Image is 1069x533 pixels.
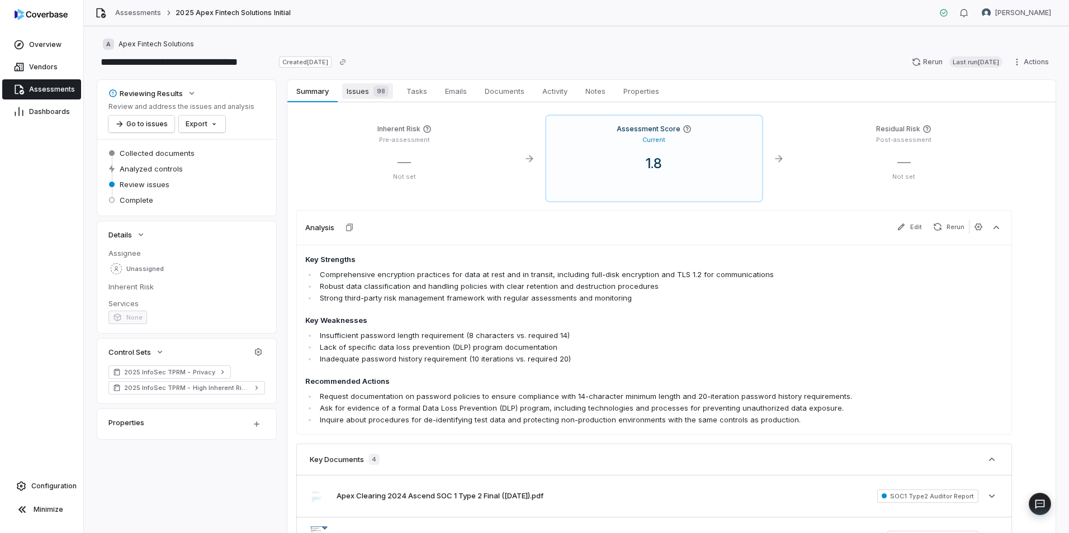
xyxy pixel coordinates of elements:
li: Ask for evidence of a formal Data Loss Prevention (DLP) program, including technologies and proce... [317,402,863,414]
span: Last run [DATE] [949,56,1002,68]
li: Request documentation on password policies to ensure compliance with 14-character minimum length ... [317,391,863,402]
span: Review issues [120,179,169,189]
img: 6e4c6da1bbbc46beb94083819c0c0b97.jpg [310,484,328,507]
p: Post-assessment [805,136,1003,144]
span: [PERSON_NAME] [995,8,1051,17]
button: Reviewing Results [105,83,200,103]
button: Details [105,225,149,245]
li: Insufficient password length requirement (8 characters vs. required 14) [317,330,863,341]
img: Salman Rizvi avatar [982,8,991,17]
h4: Key Strengths [305,254,863,265]
span: 4 [368,454,380,465]
a: 2025 InfoSec TPRM - Privacy [108,365,231,379]
button: Edit [892,220,926,234]
h3: Key Documents [310,454,364,464]
p: Not set [805,173,1003,181]
p: Pre-assessment [305,136,504,144]
li: Lack of specific data loss prevention (DLP) program documentation [317,341,863,353]
h4: Residual Risk [876,125,920,134]
span: 98 [373,85,389,97]
button: Actions [1009,54,1056,70]
span: Summary [292,84,333,98]
span: Complete [120,195,153,205]
li: Comprehensive encryption practices for data at rest and in transit, including full-disk encryptio... [317,269,863,280]
button: Export [179,116,225,132]
span: Issues [342,83,393,99]
span: Documents [480,84,529,98]
span: Properties [619,84,664,98]
img: Coverbase logo [15,9,68,20]
a: Assessments [115,8,161,17]
h4: Key Weaknesses [305,315,863,326]
span: Apex Fintech Solutions [119,40,194,49]
li: Inadequate password history requirement (10 iterations vs. required 20) [317,353,863,365]
li: Inquire about procedures for de-identifying test data and protecting non-production environments ... [317,414,863,426]
span: Details [108,230,132,240]
button: Apex Clearing 2024 Ascend SOC 1 Type 2 Final ([DATE]).pdf [337,491,543,502]
div: Reviewing Results [108,88,183,98]
span: Minimize [34,505,63,514]
span: — [897,154,911,170]
span: Notes [581,84,610,98]
h3: Analysis [305,222,334,232]
span: 2025 InfoSec TPRM - High Inherent Risk (SOC 2 Supported) [124,383,249,392]
span: Dashboards [29,107,70,116]
h4: Recommended Actions [305,376,863,387]
dt: Inherent Risk [108,282,265,292]
button: Copy link [333,52,353,72]
span: SOC1 Type2 Auditor Report [877,489,978,503]
h4: Assessment Score [617,125,680,134]
dt: Assignee [108,248,265,258]
span: Configuration [31,482,77,491]
button: RerunLast run[DATE] [905,54,1009,70]
button: AApex Fintech Solutions [100,34,197,54]
button: Go to issues [108,116,174,132]
li: Robust data classification and handling policies with clear retention and destruction procedures [317,280,863,292]
span: Unassigned [126,265,164,273]
a: Vendors [2,57,81,77]
span: Control Sets [108,347,151,357]
button: Minimize [4,498,79,521]
span: Vendors [29,63,58,72]
span: 2025 Apex Fintech Solutions Initial [176,8,290,17]
h4: Inherent Risk [377,125,420,134]
p: Review and address the issues and analysis [108,102,254,111]
span: Collected documents [120,148,195,158]
a: Dashboards [2,102,81,122]
button: Rerun [929,220,969,234]
a: 2025 InfoSec TPRM - High Inherent Risk (SOC 2 Supported) [108,381,265,394]
span: 1.8 [637,155,671,172]
a: Overview [2,35,81,55]
span: Analyzed controls [120,164,183,174]
li: Strong third-party risk management framework with regular assessments and monitoring [317,292,863,304]
p: Not set [305,173,504,181]
span: Tasks [402,84,432,98]
a: Configuration [4,476,79,496]
span: Emails [441,84,471,98]
p: Current [642,136,665,144]
button: Control Sets [105,342,168,362]
span: 2025 InfoSec TPRM - Privacy [124,368,215,377]
a: Assessments [2,79,81,99]
dt: Services [108,298,265,308]
span: — [398,154,411,170]
span: Activity [538,84,572,98]
span: Created [DATE] [279,56,332,68]
span: Overview [29,40,62,49]
button: Salman Rizvi avatar[PERSON_NAME] [975,4,1058,21]
span: Assessments [29,85,75,94]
